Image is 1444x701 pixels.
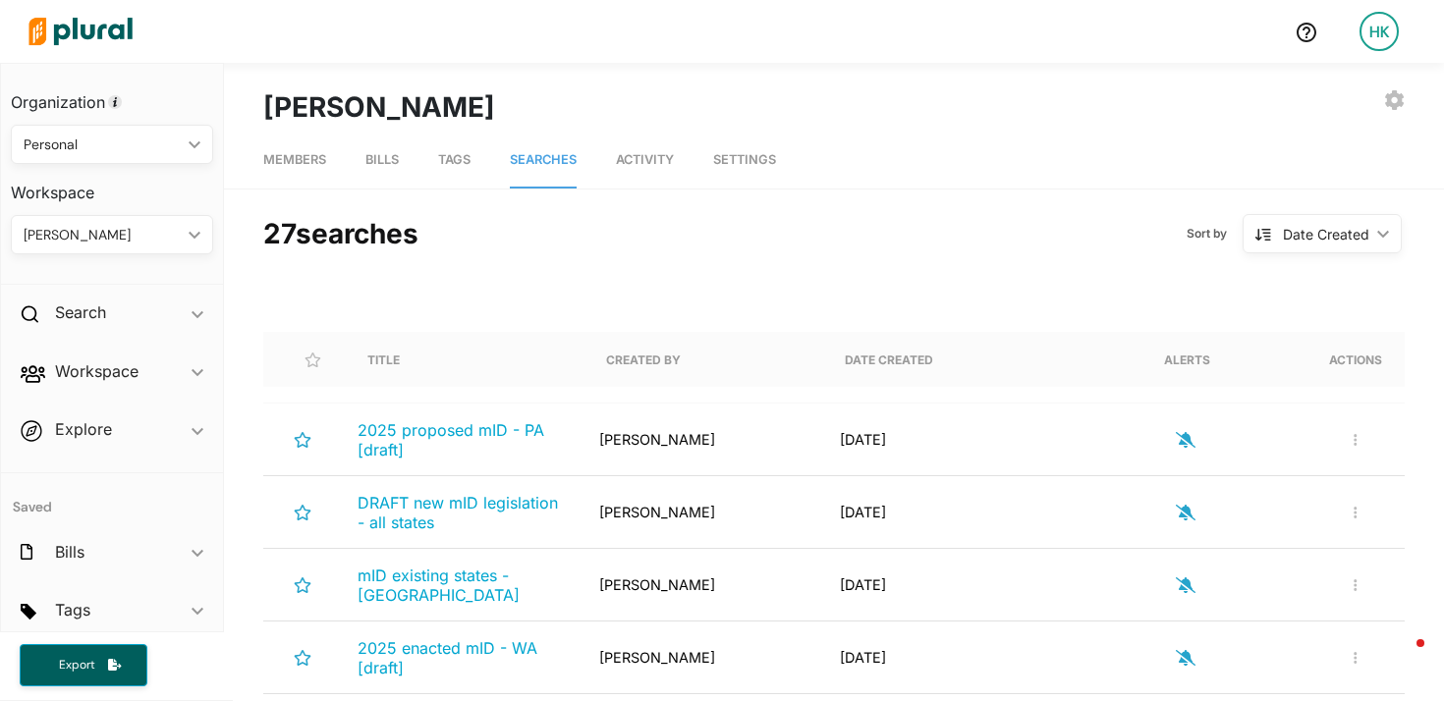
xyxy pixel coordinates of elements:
[20,644,147,686] button: Export
[824,492,1065,532] div: [DATE]
[824,419,1065,459] div: [DATE]
[845,332,933,387] div: Date Created
[55,541,84,563] h2: Bills
[583,637,824,677] div: [PERSON_NAME]
[583,492,824,532] div: [PERSON_NAME]
[358,493,558,532] span: DRAFT new mID legislation - all states
[24,225,181,245] div: [PERSON_NAME]
[55,599,90,620] h2: Tags
[106,93,124,111] div: Tooltip anchor
[1329,332,1382,387] div: Actions
[358,638,537,677] span: 2025 enacted mID - WA [draft]
[583,419,824,459] div: [PERSON_NAME]
[510,152,577,167] span: Searches
[45,657,108,674] span: Export
[263,133,326,189] a: Members
[365,152,399,167] span: Bills
[365,133,399,189] a: Bills
[824,565,1065,605] div: [DATE]
[583,565,824,605] div: [PERSON_NAME]
[713,152,776,167] span: Settings
[824,637,1065,677] div: [DATE]
[1164,352,1210,367] div: Alerts
[358,638,567,677] a: 2025 enacted mID - WA [draft]
[510,133,577,189] a: Searches
[713,133,776,189] a: Settings
[438,152,471,167] span: Tags
[55,418,112,440] h2: Explore
[11,164,213,207] h3: Workspace
[24,135,181,155] div: Personal
[263,152,326,167] span: Members
[358,420,544,459] span: 2025 proposed mID - PA [draft]
[438,133,471,189] a: Tags
[367,332,400,387] div: Title
[263,86,495,128] h1: [PERSON_NAME]
[55,301,106,323] h2: Search
[358,566,567,605] a: mID existing states - [GEOGRAPHIC_DATA]
[606,332,681,387] div: Created By
[616,133,674,189] a: Activity
[616,152,674,167] span: Activity
[1329,352,1382,367] div: Actions
[55,360,139,382] h2: Workspace
[1344,4,1415,59] a: HK
[11,74,213,117] h3: Organization
[606,352,681,367] div: Created By
[367,352,400,367] div: Title
[1283,224,1369,244] div: Date Created
[358,493,567,532] a: DRAFT new mID legislation - all states
[1187,225,1243,243] span: Sort by
[263,208,418,259] div: 27 search es
[1377,634,1424,681] iframe: Intercom live chat
[1,473,223,521] h4: Saved
[358,420,567,459] a: 2025 proposed mID - PA [draft]
[1360,12,1399,51] div: HK
[1164,332,1210,387] div: Alerts
[358,566,520,605] span: mID existing states - [GEOGRAPHIC_DATA]
[845,352,933,367] div: Date Created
